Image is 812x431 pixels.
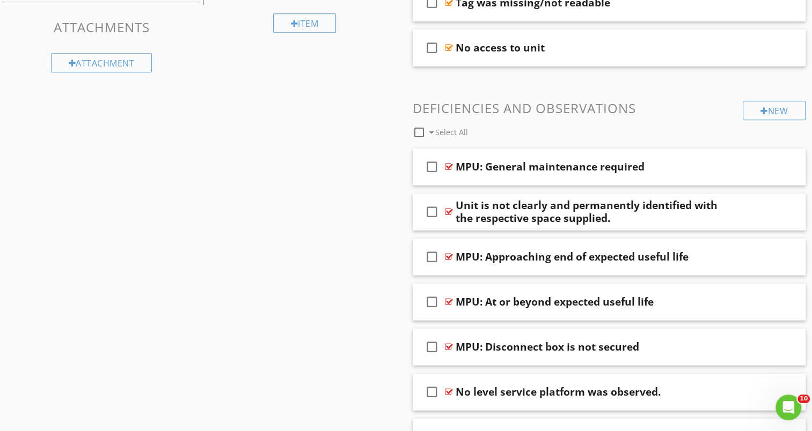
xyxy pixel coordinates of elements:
[423,199,441,225] i: check_box_outline_blank
[423,379,441,405] i: check_box_outline_blank
[456,340,639,353] div: MPU: Disconnect box is not secured
[456,295,654,308] div: MPU: At or beyond expected useful life
[456,199,734,225] div: Unit is not clearly and permanently identified with the respective space supplied.
[776,395,801,420] iframe: Intercom live chat
[456,160,645,173] div: MPU: General maintenance required
[423,289,441,315] i: check_box_outline_blank
[423,244,441,270] i: check_box_outline_blank
[423,35,441,61] i: check_box_outline_blank
[273,13,336,33] div: Item
[456,385,661,398] div: No level service platform was observed.
[423,154,441,180] i: check_box_outline_blank
[456,41,545,54] div: No access to unit
[456,250,689,263] div: MPU: Approaching end of expected useful life
[413,101,806,115] h3: Deficiencies and Observations
[743,101,806,120] div: New
[798,395,810,403] span: 10
[51,53,152,72] div: Attachment
[435,127,468,137] span: Select All
[423,334,441,360] i: check_box_outline_blank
